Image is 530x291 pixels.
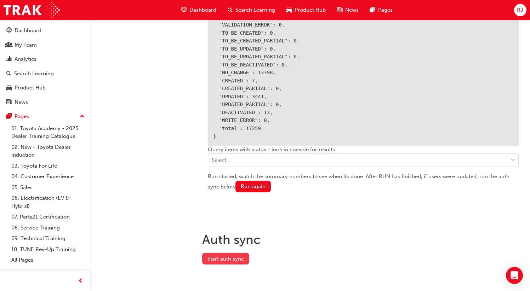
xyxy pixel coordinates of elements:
[6,114,12,120] span: pages-icon
[6,28,12,34] span: guage-icon
[8,142,87,161] a: 02. New - Toyota Dealer Induction
[3,81,87,94] a: Product Hub
[370,6,375,14] span: pages-icon
[8,244,87,255] a: 10. TUNE Rev-Up Training
[14,70,54,78] div: Search Learning
[3,67,87,80] a: Search Learning
[378,6,393,14] span: Pages
[15,55,36,63] div: Analytics
[6,99,12,106] span: news-icon
[181,6,187,14] span: guage-icon
[3,23,87,110] button: DashboardMy TeamAnalyticsSearch LearningProduct HubNews
[6,71,11,77] span: search-icon
[189,6,216,14] span: Dashboard
[80,112,85,121] span: up-icon
[8,193,87,211] a: 06. Electrification (EV & Hybrid)
[8,222,87,233] a: 08. Service Training
[6,85,12,91] span: car-icon
[235,6,275,14] span: Search Learning
[345,6,359,14] span: News
[15,84,46,92] div: Product Hub
[235,181,271,192] button: Run again
[286,6,292,14] span: car-icon
[15,27,41,35] div: Dashboard
[281,3,331,17] a: car-iconProduct Hub
[337,6,342,14] span: news-icon
[202,253,249,264] button: Start auth sync
[8,182,87,193] a: 05. Sales
[6,56,12,63] span: chart-icon
[295,6,326,14] span: Product Hub
[8,255,87,266] a: All Pages
[364,3,398,17] a: pages-iconPages
[3,96,87,109] a: News
[78,277,83,286] span: prev-icon
[15,41,37,49] div: My Team
[3,24,87,37] a: Dashboard
[511,156,515,165] span: down-icon
[228,6,233,14] span: search-icon
[8,161,87,171] a: 03. Toyota For Life
[4,2,60,18] img: Trak
[3,53,87,66] a: Analytics
[208,146,519,173] div: Query items with status - look in console for results:
[8,211,87,222] a: 07. Parts21 Certification
[517,6,523,14] span: RJ
[176,3,222,17] a: guage-iconDashboard
[3,39,87,52] a: My Team
[514,4,526,16] button: RJ
[506,267,523,284] div: Open Intercom Messenger
[8,171,87,182] a: 04. Customer Experience
[3,110,87,123] button: Pages
[222,3,281,17] a: search-iconSearch Learning
[212,156,230,164] div: Select...
[8,123,87,142] a: 01. Toyota Academy - 2025 Dealer Training Catalogue
[6,42,12,48] span: people-icon
[8,233,87,244] a: 09. Technical Training
[15,98,28,106] div: News
[208,173,519,192] div: Run started, watch the summary numbers to see when its done. After RUN has finished, if users wer...
[202,232,524,248] h1: Auth sync
[15,112,29,121] div: Pages
[331,3,364,17] a: news-iconNews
